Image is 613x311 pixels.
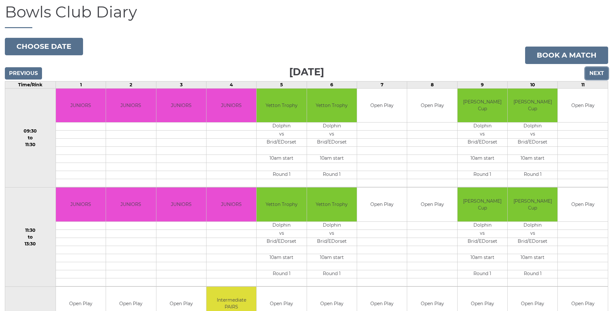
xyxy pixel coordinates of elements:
[257,270,306,278] td: Round 1
[5,88,56,188] td: 09:30 to 11:30
[458,123,507,131] td: Dolphin
[307,188,357,221] td: Yetton Trophy
[508,155,557,163] td: 10am start
[508,89,557,123] td: [PERSON_NAME] Cup
[156,89,206,123] td: JUNIORS
[206,81,256,88] td: 4
[407,81,457,88] td: 8
[458,238,507,246] td: Brid/EDorset
[508,123,557,131] td: Dolphin
[458,131,507,139] td: vs
[307,81,357,88] td: 6
[5,4,608,28] h1: Bowls Club Diary
[56,89,106,123] td: JUNIORS
[307,230,357,238] td: vs
[307,171,357,179] td: Round 1
[508,221,557,230] td: Dolphin
[458,270,507,278] td: Round 1
[508,230,557,238] td: vs
[357,89,407,123] td: Open Play
[257,230,306,238] td: vs
[307,221,357,230] td: Dolphin
[257,221,306,230] td: Dolphin
[307,89,357,123] td: Yetton Trophy
[257,188,306,221] td: Yetton Trophy
[257,89,306,123] td: Yetton Trophy
[458,155,507,163] td: 10am start
[307,155,357,163] td: 10am start
[585,67,608,80] input: Next
[508,171,557,179] td: Round 1
[206,188,256,221] td: JUNIORS
[5,67,42,80] input: Previous
[508,139,557,147] td: Brid/EDorset
[106,81,156,88] td: 2
[407,188,457,221] td: Open Play
[357,81,407,88] td: 7
[558,89,608,123] td: Open Play
[257,81,307,88] td: 5
[307,123,357,131] td: Dolphin
[357,188,407,221] td: Open Play
[458,188,507,221] td: [PERSON_NAME] Cup
[257,155,306,163] td: 10am start
[257,171,306,179] td: Round 1
[257,131,306,139] td: vs
[257,238,306,246] td: Brid/EDorset
[508,254,557,262] td: 10am start
[106,188,156,221] td: JUNIORS
[458,221,507,230] td: Dolphin
[307,238,357,246] td: Brid/EDorset
[106,89,156,123] td: JUNIORS
[156,188,206,221] td: JUNIORS
[457,81,507,88] td: 9
[508,131,557,139] td: vs
[558,188,608,221] td: Open Play
[307,254,357,262] td: 10am start
[5,81,56,88] td: Time/Rink
[508,188,557,221] td: [PERSON_NAME] Cup
[56,81,106,88] td: 1
[156,81,206,88] td: 3
[558,81,608,88] td: 11
[508,238,557,246] td: Brid/EDorset
[307,139,357,147] td: Brid/EDorset
[257,139,306,147] td: Brid/EDorset
[458,254,507,262] td: 10am start
[257,254,306,262] td: 10am start
[525,47,608,64] a: Book a match
[257,123,306,131] td: Dolphin
[5,38,83,55] button: Choose date
[206,89,256,123] td: JUNIORS
[458,89,507,123] td: [PERSON_NAME] Cup
[508,81,558,88] td: 10
[307,131,357,139] td: vs
[458,171,507,179] td: Round 1
[458,139,507,147] td: Brid/EDorset
[407,89,457,123] td: Open Play
[56,188,106,221] td: JUNIORS
[5,188,56,287] td: 11:30 to 13:30
[508,270,557,278] td: Round 1
[458,230,507,238] td: vs
[307,270,357,278] td: Round 1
